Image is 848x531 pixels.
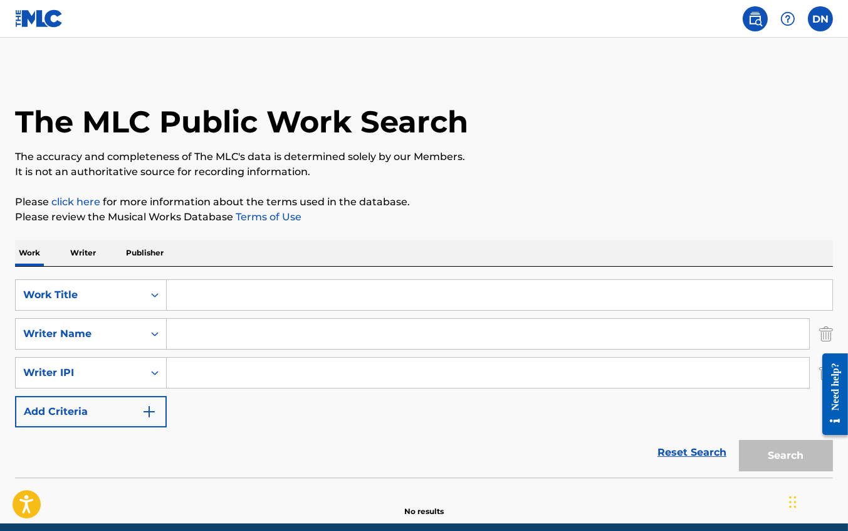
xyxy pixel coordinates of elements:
[23,326,136,341] div: Writer Name
[813,343,848,444] iframe: Resource Center
[23,287,136,303] div: Work Title
[819,318,833,350] img: Delete Criterion
[15,149,833,164] p: The accuracy and completeness of The MLC's data is determined solely by our Members.
[66,240,100,266] p: Writer
[15,195,833,210] p: Please for more information about the terms used in the database.
[51,196,100,208] a: click here
[233,211,301,223] a: Terms of Use
[15,9,63,28] img: MLC Logo
[122,240,167,266] p: Publisher
[15,396,167,427] button: Add Criteria
[789,483,797,521] div: Drag
[785,471,848,531] iframe: Chat Widget
[15,240,44,266] p: Work
[743,6,768,31] a: Public Search
[775,6,800,31] div: Help
[15,210,833,225] p: Please review the Musical Works Database
[651,439,733,466] a: Reset Search
[15,103,468,141] h1: The MLC Public Work Search
[748,11,763,26] img: search
[808,6,833,31] div: User Menu
[15,164,833,180] p: It is not an authoritative source for recording information.
[15,279,833,478] form: Search Form
[23,365,136,380] div: Writer IPI
[142,404,157,419] img: 9d2ae6d4665cec9f34b9.svg
[780,11,795,26] img: help
[404,491,444,517] p: No results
